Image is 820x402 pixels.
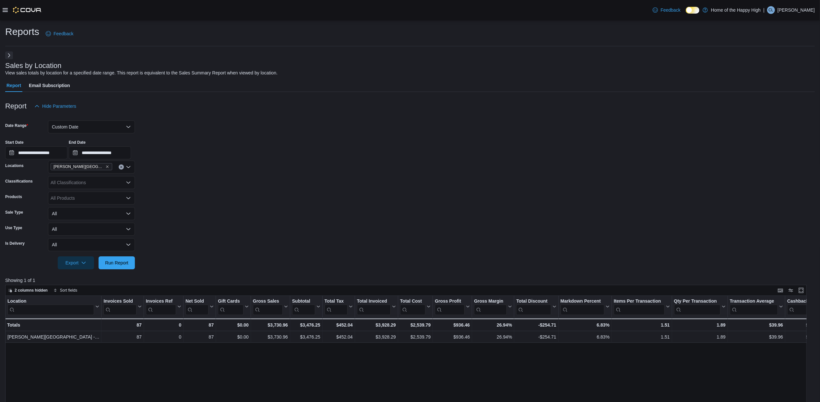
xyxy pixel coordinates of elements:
div: 1.51 [614,321,670,329]
div: Cashback [787,298,812,305]
button: Invoices Sold [103,298,141,315]
span: [PERSON_NAME][GEOGRAPHIC_DATA] - Fire & Flower [53,163,104,170]
button: Items Per Transaction [614,298,670,315]
div: Total Tax [325,298,348,315]
div: Total Cost [400,298,425,305]
div: $2,539.79 [400,321,431,329]
div: Gift Card Sales [218,298,244,315]
div: 1.89 [674,333,726,341]
div: Qty Per Transaction [674,298,720,315]
input: Press the down key to open a popover containing a calendar. [5,146,67,159]
div: Qty Per Transaction [674,298,720,305]
span: 2 columns hidden [15,288,48,293]
div: Gift Cards [218,298,244,305]
div: $0.00 [787,333,817,341]
span: Run Report [105,260,128,266]
button: Qty Per Transaction [674,298,726,315]
div: Total Invoiced [357,298,391,305]
div: Colin Lewis [767,6,775,14]
div: Gross Profit [435,298,465,315]
div: $0.00 [218,321,249,329]
div: Total Tax [325,298,348,305]
button: Total Tax [325,298,353,315]
button: Location [7,298,99,315]
div: Gross Profit [435,298,465,305]
button: Gross Margin [474,298,512,315]
label: Locations [5,163,24,168]
button: Run Report [99,256,135,269]
div: $936.46 [435,321,470,329]
button: Sort fields [51,286,80,294]
div: 26.94% [474,333,512,341]
button: Cashback [787,298,817,315]
div: Net Sold [185,298,208,305]
div: Transaction Average [730,298,778,305]
div: Subtotal [292,298,315,305]
div: $2,539.79 [400,333,431,341]
button: Custom Date [48,120,135,133]
div: $3,476.25 [292,321,320,329]
p: Home of the Happy High [711,6,761,14]
div: $39.96 [730,333,783,341]
h1: Reports [5,25,39,38]
a: Feedback [43,27,76,40]
div: Gross Sales [253,298,283,305]
div: [PERSON_NAME][GEOGRAPHIC_DATA] - Fire & Flower [7,333,99,341]
button: Clear input [119,164,124,170]
div: 26.94% [474,321,512,329]
div: $936.46 [435,333,470,341]
div: Transaction Average [730,298,778,315]
h3: Report [5,102,27,110]
button: All [48,207,135,220]
div: 6.83% [561,333,610,341]
label: End Date [69,140,86,145]
span: Feedback [53,30,73,37]
button: Total Discount [516,298,556,315]
span: Hide Parameters [42,103,76,109]
div: 87 [103,333,141,341]
button: Transaction Average [730,298,783,315]
div: Markdown Percent [561,298,604,315]
button: Hide Parameters [32,100,79,113]
span: Feedback [660,7,680,13]
div: 87 [103,321,141,329]
div: Total Invoiced [357,298,391,315]
div: 87 [185,333,214,341]
span: Sort fields [60,288,77,293]
label: Classifications [5,179,33,184]
button: Gross Profit [435,298,470,315]
div: 6.83% [561,321,610,329]
button: Export [58,256,94,269]
div: Net Sold [185,298,208,315]
div: -$254.71 [516,333,556,341]
button: Open list of options [126,164,131,170]
label: Use Type [5,225,22,230]
span: Email Subscription [29,79,70,92]
div: $3,928.29 [357,333,396,341]
div: 1.51 [614,333,670,341]
button: Display options [787,286,795,294]
button: Invoices Ref [146,298,181,315]
button: All [48,238,135,251]
p: Showing 1 of 1 [5,277,815,284]
button: Total Cost [400,298,431,315]
div: Total Cost [400,298,425,315]
div: Total Discount [516,298,551,305]
div: Cashback [787,298,812,315]
div: 0 [146,321,181,329]
label: Date Range [5,123,28,128]
span: Export [62,256,90,269]
button: Next [5,51,13,59]
button: Remove Kingston - Brock Street - Fire & Flower from selection in this group [105,165,109,169]
div: $0.00 [787,321,817,329]
button: Net Sold [185,298,214,315]
div: Invoices Ref [146,298,176,305]
div: Gross Sales [253,298,283,315]
div: Gross Margin [474,298,507,315]
button: Keyboard shortcuts [777,286,784,294]
label: Sale Type [5,210,23,215]
div: $3,928.29 [357,321,396,329]
button: Enter fullscreen [797,286,805,294]
div: Location [7,298,94,315]
button: Total Invoiced [357,298,396,315]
